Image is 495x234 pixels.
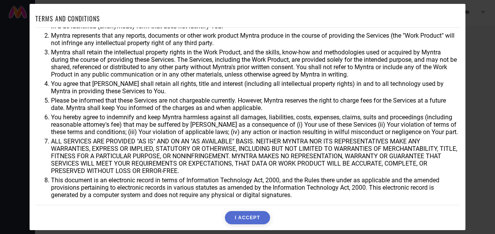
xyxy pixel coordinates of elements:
[51,138,460,175] li: ALL SERVICES ARE PROVIDED "AS IS" AND ON AN "AS AVAILABLE" BASIS. NEITHER MYNTRA NOR ITS REPRESEN...
[51,80,460,95] li: You agree that [PERSON_NAME] shall retain all rights, title and interest (including all intellect...
[225,211,270,224] button: I ACCEPT
[51,97,460,112] li: Please be informed that these Services are not chargeable currently. However, Myntra reserves the...
[51,114,460,136] li: You hereby agree to indemnify and keep Myntra harmless against all damages, liabilities, costs, e...
[51,32,460,47] li: Myntra represents that any reports, documents or other work product Myntra produce in the course ...
[51,176,460,199] li: This document is an electronic record in terms of Information Technology Act, 2000, and the Rules...
[35,14,100,23] h1: TERMS AND CONDITIONS
[51,49,460,78] li: Myntra shall retain the intellectual property rights in the Work Product, and the skills, know-ho...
